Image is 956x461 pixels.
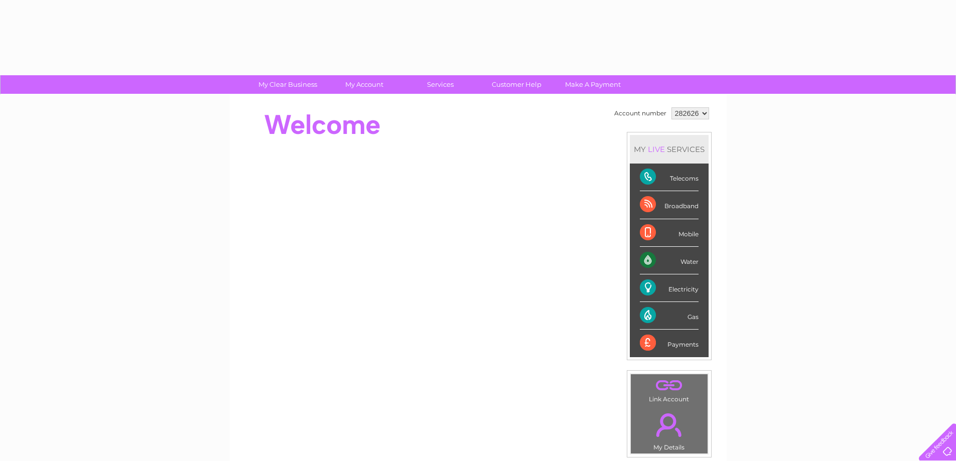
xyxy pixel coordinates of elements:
[640,164,699,191] div: Telecoms
[630,135,709,164] div: MY SERVICES
[633,377,705,394] a: .
[323,75,405,94] a: My Account
[640,274,699,302] div: Electricity
[246,75,329,94] a: My Clear Business
[640,247,699,274] div: Water
[640,302,699,330] div: Gas
[630,374,708,405] td: Link Account
[640,219,699,247] div: Mobile
[399,75,482,94] a: Services
[646,144,667,154] div: LIVE
[630,405,708,454] td: My Details
[633,407,705,442] a: .
[612,105,669,122] td: Account number
[475,75,558,94] a: Customer Help
[640,191,699,219] div: Broadband
[552,75,634,94] a: Make A Payment
[640,330,699,357] div: Payments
